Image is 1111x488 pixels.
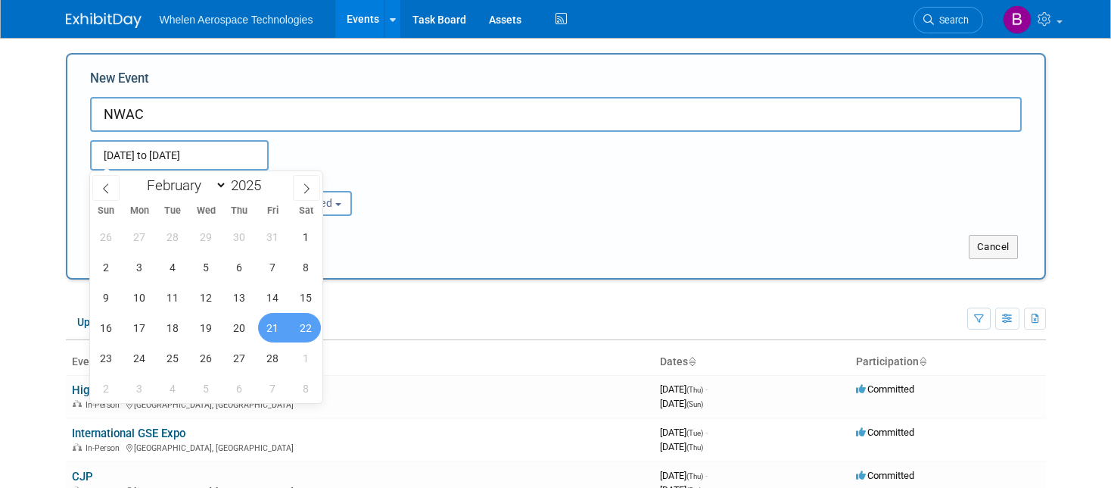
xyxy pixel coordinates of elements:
img: Bree Wheeler [1003,5,1032,34]
th: Event [66,349,654,375]
span: February 5, 2025 [191,252,221,282]
span: February 21, 2025 [258,313,288,343]
span: (Thu) [686,443,703,452]
span: February 12, 2025 [191,283,221,312]
span: February 18, 2025 [158,313,188,343]
span: Committed [856,427,914,438]
th: Participation [850,349,1046,375]
span: February 22, 2025 [291,313,321,343]
span: March 8, 2025 [291,374,321,403]
span: February 9, 2025 [92,283,121,312]
span: Mon [123,206,156,216]
span: February 28, 2025 [258,343,288,373]
span: January 30, 2025 [225,222,254,252]
span: [DATE] [660,441,703,452]
span: (Tue) [686,429,703,437]
span: In-Person [86,400,124,410]
span: [DATE] [660,383,708,395]
a: Search [913,7,983,33]
span: - [705,383,708,395]
a: CJP [72,470,93,483]
span: [DATE] [660,470,708,481]
span: In-Person [86,443,124,453]
span: February 1, 2025 [291,222,321,252]
input: Year [227,177,272,194]
a: Sort by Start Date [688,355,696,368]
a: Upcoming13 [66,308,154,336]
span: March 1, 2025 [291,343,321,373]
span: Committed [856,470,914,481]
span: Wed [189,206,223,216]
a: Sort by Participation Type [919,355,926,368]
img: In-Person Event [73,400,82,408]
span: January 31, 2025 [258,222,288,252]
div: Participation: [249,170,385,190]
span: Committed [856,383,914,395]
button: Cancel [969,235,1018,259]
span: February 6, 2025 [225,252,254,282]
span: March 2, 2025 [92,374,121,403]
span: - [705,427,708,438]
span: February 26, 2025 [191,343,221,373]
a: International GSE Expo [72,427,185,440]
select: Month [140,176,227,195]
span: Sat [289,206,322,216]
label: New Event [90,70,149,93]
img: In-Person Event [73,443,82,451]
span: March 7, 2025 [258,374,288,403]
span: February 23, 2025 [92,343,121,373]
span: (Thu) [686,472,703,480]
span: February 8, 2025 [291,252,321,282]
span: February 14, 2025 [258,283,288,312]
span: February 17, 2025 [125,313,154,343]
span: February 4, 2025 [158,252,188,282]
span: January 28, 2025 [158,222,188,252]
span: February 10, 2025 [125,283,154,312]
span: Sun [90,206,123,216]
span: March 6, 2025 [225,374,254,403]
span: February 20, 2025 [225,313,254,343]
span: February 19, 2025 [191,313,221,343]
span: February 3, 2025 [125,252,154,282]
span: March 5, 2025 [191,374,221,403]
div: [GEOGRAPHIC_DATA], [GEOGRAPHIC_DATA] [72,441,648,453]
span: - [705,470,708,481]
img: ExhibitDay [66,13,142,28]
span: January 29, 2025 [191,222,221,252]
span: (Sun) [686,400,703,408]
span: February 13, 2025 [225,283,254,312]
span: February 25, 2025 [158,343,188,373]
span: February 7, 2025 [258,252,288,282]
span: Fri [256,206,289,216]
span: March 4, 2025 [158,374,188,403]
span: (Thu) [686,386,703,394]
span: February 2, 2025 [92,252,121,282]
span: February 27, 2025 [225,343,254,373]
span: January 27, 2025 [125,222,154,252]
span: Thu [223,206,256,216]
span: Whelen Aerospace Technologies [160,14,313,26]
input: Start Date - End Date [90,140,269,170]
span: Search [934,14,969,26]
div: [GEOGRAPHIC_DATA], [GEOGRAPHIC_DATA] [72,398,648,410]
a: High Sierra Fly-IN [72,383,160,397]
span: [DATE] [660,427,708,438]
div: Attendance / Format: [90,170,226,190]
input: Name of Trade Show / Conference [90,97,1022,132]
span: February 11, 2025 [158,283,188,312]
span: February 24, 2025 [125,343,154,373]
span: January 26, 2025 [92,222,121,252]
span: [DATE] [660,398,703,409]
span: March 3, 2025 [125,374,154,403]
span: Tue [156,206,189,216]
th: Dates [654,349,850,375]
span: February 15, 2025 [291,283,321,312]
span: February 16, 2025 [92,313,121,343]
